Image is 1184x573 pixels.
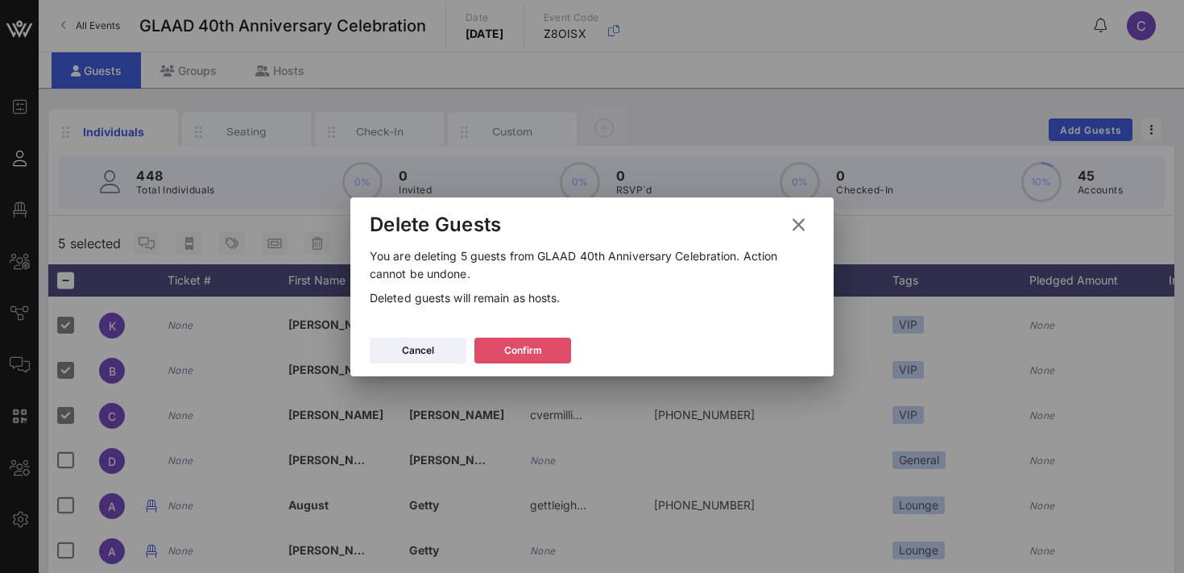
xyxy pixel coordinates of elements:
[504,343,542,359] div: Confirm
[370,338,466,363] button: Cancel
[370,247,814,283] p: You are deleting 5 guests from GLAAD 40th Anniversary Celebration. Action cannot be undone.
[474,338,571,363] button: Confirm
[370,213,501,237] div: Delete Guests
[402,343,434,359] div: Cancel
[370,289,814,307] p: Deleted guests will remain as hosts.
